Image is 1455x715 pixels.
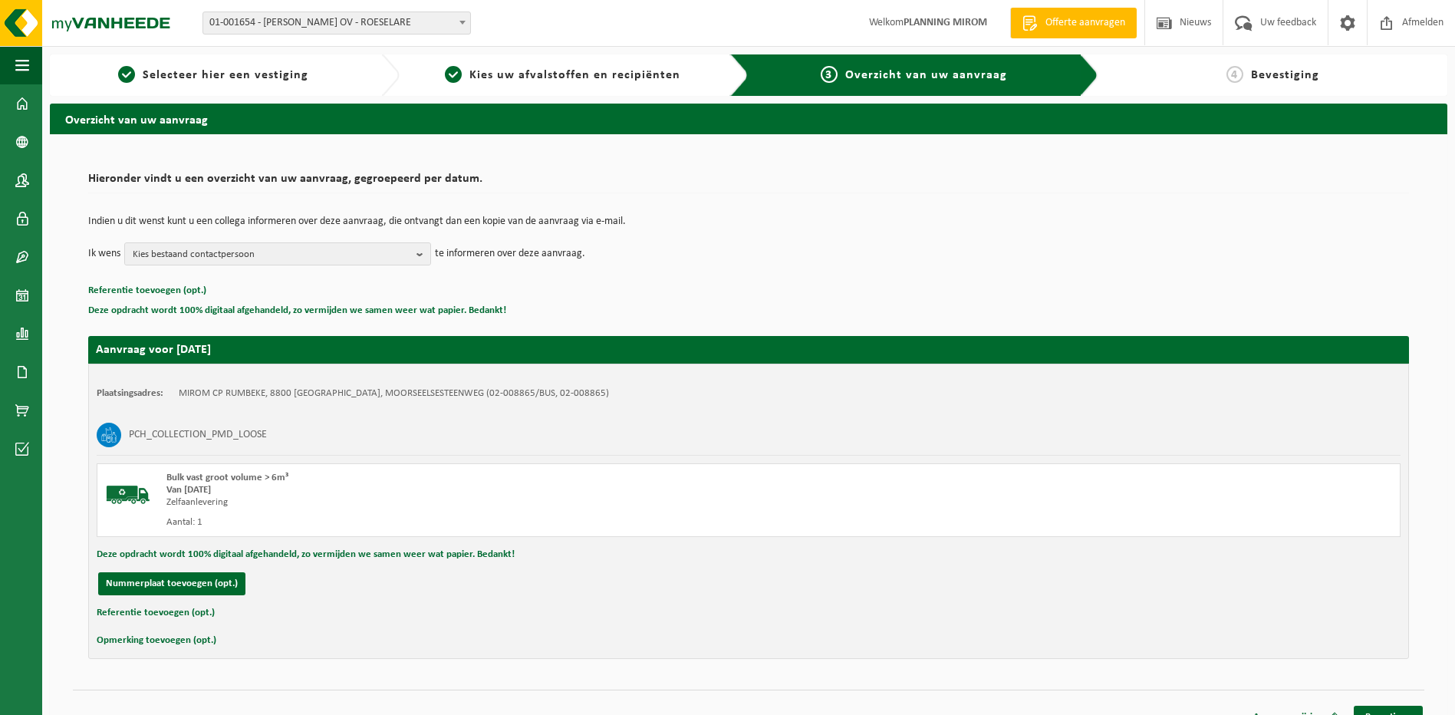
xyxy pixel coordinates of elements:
span: Offerte aanvragen [1042,15,1129,31]
a: 1Selecteer hier een vestiging [58,66,369,84]
h2: Hieronder vindt u een overzicht van uw aanvraag, gegroepeerd per datum. [88,173,1409,193]
span: Bevestiging [1251,69,1319,81]
a: Offerte aanvragen [1010,8,1137,38]
span: 01-001654 - MIROM ROESELARE OV - ROESELARE [202,12,471,35]
span: Selecteer hier een vestiging [143,69,308,81]
span: 2 [445,66,462,83]
p: te informeren over deze aanvraag. [435,242,585,265]
h2: Overzicht van uw aanvraag [50,104,1447,133]
button: Opmerking toevoegen (opt.) [97,631,216,651]
button: Kies bestaand contactpersoon [124,242,431,265]
span: 01-001654 - MIROM ROESELARE OV - ROESELARE [203,12,470,34]
strong: Aanvraag voor [DATE] [96,344,211,356]
strong: PLANNING MIROM [904,17,987,28]
span: 1 [118,66,135,83]
span: 4 [1226,66,1243,83]
a: 2Kies uw afvalstoffen en recipiënten [407,66,719,84]
span: Kies bestaand contactpersoon [133,243,410,266]
span: Bulk vast groot volume > 6m³ [166,473,288,483]
div: Aantal: 1 [166,516,810,529]
div: Zelfaanlevering [166,496,810,509]
p: Ik wens [88,242,120,265]
button: Deze opdracht wordt 100% digitaal afgehandeld, zo vermijden we samen weer wat papier. Bedankt! [97,545,515,565]
td: MIROM CP RUMBEKE, 8800 [GEOGRAPHIC_DATA], MOORSEELSESTEENWEG (02-008865/BUS, 02-008865) [179,387,609,400]
span: Overzicht van uw aanvraag [845,69,1007,81]
strong: Van [DATE] [166,485,211,495]
h3: PCH_COLLECTION_PMD_LOOSE [129,423,267,447]
button: Nummerplaat toevoegen (opt.) [98,572,245,595]
p: Indien u dit wenst kunt u een collega informeren over deze aanvraag, die ontvangt dan een kopie v... [88,216,1409,227]
span: Kies uw afvalstoffen en recipiënten [469,69,680,81]
img: BL-SO-LV.png [105,472,151,518]
button: Deze opdracht wordt 100% digitaal afgehandeld, zo vermijden we samen weer wat papier. Bedankt! [88,301,506,321]
strong: Plaatsingsadres: [97,388,163,398]
button: Referentie toevoegen (opt.) [88,281,206,301]
span: 3 [821,66,838,83]
button: Referentie toevoegen (opt.) [97,603,215,623]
